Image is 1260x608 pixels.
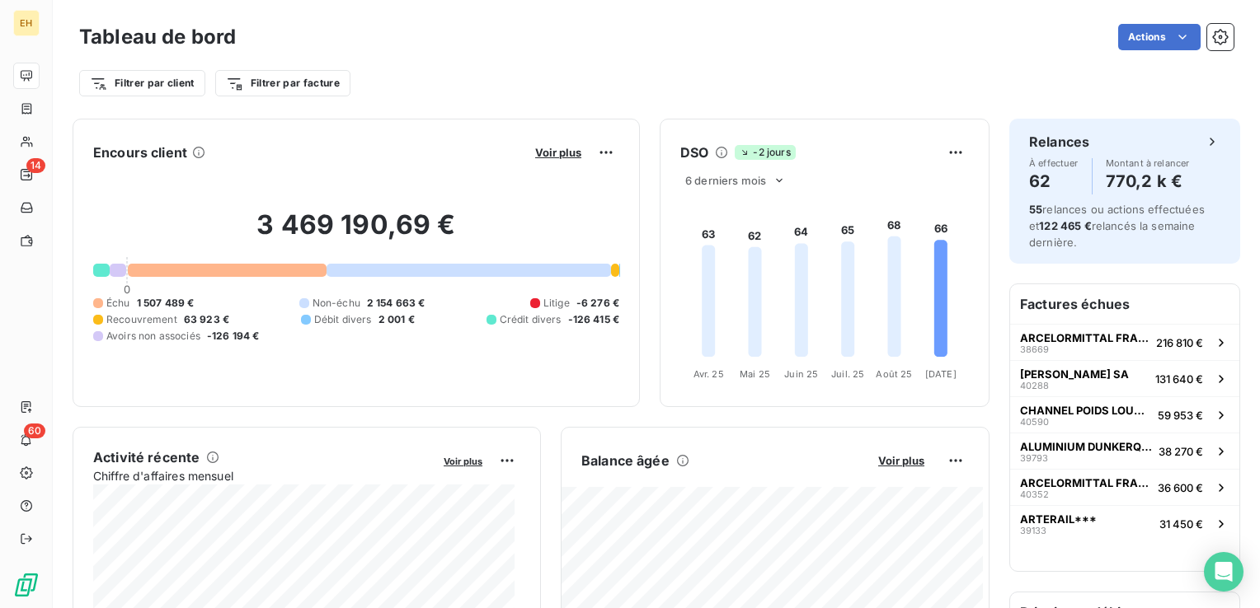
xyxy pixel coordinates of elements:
[1020,417,1049,427] span: 40590
[1029,168,1079,194] h4: 62
[378,312,415,327] span: 2 001 €
[1155,372,1203,386] span: 131 640 €
[106,312,177,327] span: Recouvrement
[530,145,586,160] button: Voir plus
[543,296,570,311] span: Litige
[137,296,195,311] span: 1 507 489 €
[1020,526,1046,536] span: 39133
[1158,409,1203,422] span: 59 953 €
[685,174,766,187] span: 6 derniers mois
[207,329,260,344] span: -126 194 €
[1106,168,1190,194] h4: 770,2 k €
[784,368,818,380] tspan: Juin 25
[93,467,432,484] span: Chiffre d'affaires mensuel
[568,312,620,327] span: -126 415 €
[1020,381,1049,391] span: 40288
[581,451,670,470] h6: Balance âgée
[1020,476,1151,489] span: ARCELORMITTAL FRANCE - Site de [GEOGRAPHIC_DATA]
[693,368,724,380] tspan: Avr. 25
[925,368,957,380] tspan: [DATE]
[124,283,130,296] span: 0
[1029,203,1205,249] span: relances ou actions effectuées et relancés la semaine dernière.
[1010,505,1239,541] button: ARTERAIL***3913331 450 €
[215,70,350,96] button: Filtrer par facture
[106,296,130,311] span: Échu
[13,572,40,598] img: Logo LeanPay
[313,296,360,311] span: Non-échu
[24,423,45,438] span: 60
[740,368,770,380] tspan: Mai 25
[106,329,200,344] span: Avoirs non associés
[79,22,236,52] h3: Tableau de bord
[1118,24,1201,50] button: Actions
[184,312,229,327] span: 63 923 €
[680,143,708,162] h6: DSO
[1010,396,1239,433] button: CHANNEL POIDS LOURDS CALAIS***4059059 953 €
[93,447,200,467] h6: Activité récente
[878,454,924,467] span: Voir plus
[1020,489,1049,499] span: 40352
[1106,158,1190,168] span: Montant à relancer
[444,456,482,467] span: Voir plus
[367,296,425,311] span: 2 154 663 €
[314,312,372,327] span: Débit divers
[1029,132,1089,152] h6: Relances
[1010,469,1239,505] button: ARCELORMITTAL FRANCE - Site de [GEOGRAPHIC_DATA]4035236 600 €
[439,453,487,468] button: Voir plus
[1159,445,1203,458] span: 38 270 €
[1020,440,1152,453] span: ALUMINIUM DUNKERQUE***
[876,368,912,380] tspan: Août 25
[1010,360,1239,396] button: [PERSON_NAME] SA40288131 640 €
[93,208,619,258] h2: 3 469 190,69 €
[93,143,187,162] h6: Encours client
[13,10,40,36] div: EH
[1039,219,1091,232] span: 122 465 €
[79,70,205,96] button: Filtrer par client
[1010,324,1239,360] button: ARCELORMITTAL FRANCE - Site de Mardyck38669216 810 €
[1010,433,1239,469] button: ALUMINIUM DUNKERQUE***3979338 270 €
[1029,203,1042,216] span: 55
[535,146,581,159] span: Voir plus
[1156,336,1203,349] span: 216 810 €
[735,145,795,160] span: -2 jours
[1020,453,1048,463] span: 39793
[873,453,929,468] button: Voir plus
[1020,331,1150,344] span: ARCELORMITTAL FRANCE - Site de Mardyck
[831,368,864,380] tspan: Juil. 25
[576,296,619,311] span: -6 276 €
[1159,517,1203,531] span: 31 450 €
[1010,284,1239,324] h6: Factures échues
[1204,552,1244,592] div: Open Intercom Messenger
[1158,481,1203,494] span: 36 600 €
[1020,367,1129,381] span: [PERSON_NAME] SA
[1020,404,1151,417] span: CHANNEL POIDS LOURDS CALAIS***
[1029,158,1079,168] span: À effectuer
[1020,344,1049,354] span: 38669
[500,312,562,327] span: Crédit divers
[26,158,45,173] span: 14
